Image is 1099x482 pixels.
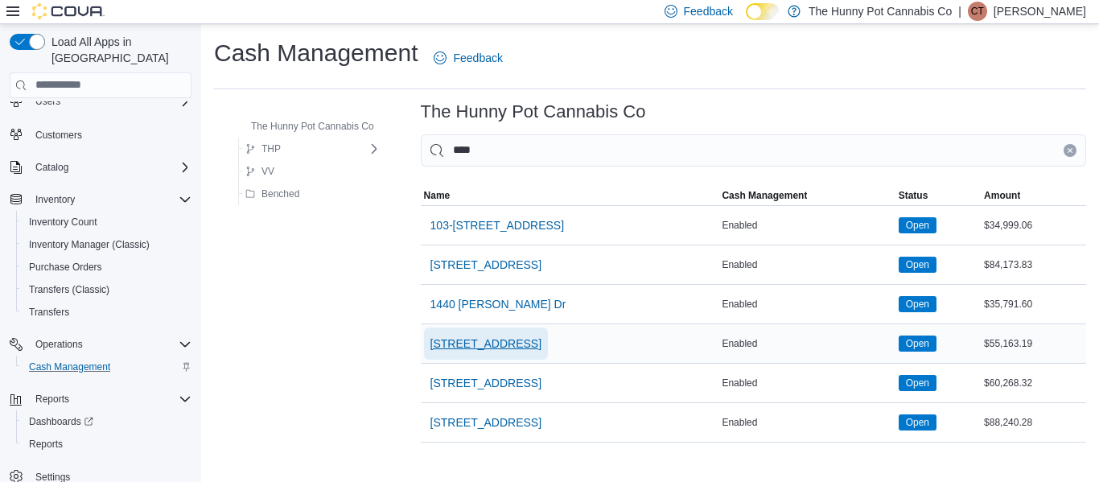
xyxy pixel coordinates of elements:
span: Users [35,95,60,108]
button: Purchase Orders [16,256,198,278]
span: 103-[STREET_ADDRESS] [430,217,565,233]
button: Inventory [3,188,198,211]
button: Reports [29,389,76,409]
span: Load All Apps in [GEOGRAPHIC_DATA] [45,34,191,66]
span: Purchase Orders [23,257,191,277]
span: Operations [29,335,191,354]
button: Inventory Count [16,211,198,233]
span: Inventory [29,190,191,209]
span: Purchase Orders [29,261,102,274]
span: Inventory Manager (Classic) [23,235,191,254]
span: Dashboards [29,415,93,428]
span: Open [906,297,929,311]
div: Crystal Toth-Derry [968,2,987,21]
span: Catalog [35,161,68,174]
div: $84,173.83 [981,255,1086,274]
span: Operations [35,338,83,351]
button: Clear input [1064,144,1076,157]
button: Transfers (Classic) [16,278,198,301]
a: Dashboards [16,410,198,433]
button: Operations [3,333,198,356]
span: Transfers [29,306,69,319]
span: Open [899,414,936,431]
button: Reports [16,433,198,455]
a: Dashboards [23,412,100,431]
button: Users [29,92,67,111]
span: Open [906,218,929,233]
div: $60,268.32 [981,373,1086,393]
span: The Hunny Pot Cannabis Co [251,120,374,133]
span: Inventory Manager (Classic) [29,238,150,251]
span: Cash Management [722,189,807,202]
span: Benched [261,187,299,200]
div: Enabled [718,295,895,314]
input: This is a search bar. As you type, the results lower in the page will automatically filter. [421,134,1086,167]
span: Reports [35,393,69,406]
button: 103-[STREET_ADDRESS] [424,209,571,241]
button: [STREET_ADDRESS] [424,406,548,439]
span: Cash Management [29,360,110,373]
div: Enabled [718,255,895,274]
span: Open [899,296,936,312]
span: Open [899,217,936,233]
button: VV [239,162,281,181]
button: Status [895,186,981,205]
a: Customers [29,126,88,145]
button: [STREET_ADDRESS] [424,367,548,399]
span: Open [906,257,929,272]
span: [STREET_ADDRESS] [430,375,541,391]
span: Reports [29,389,191,409]
span: CT [971,2,984,21]
div: Enabled [718,413,895,432]
button: [STREET_ADDRESS] [424,328,548,360]
button: The Hunny Pot Cannabis Co [228,117,381,136]
button: Amount [981,186,1086,205]
span: Open [906,415,929,430]
button: Benched [239,184,306,204]
div: Enabled [718,216,895,235]
button: Customers [3,122,198,146]
span: Feedback [453,50,502,66]
span: Amount [984,189,1020,202]
button: Cash Management [718,186,895,205]
h3: The Hunny Pot Cannabis Co [421,102,646,122]
div: $35,791.60 [981,295,1086,314]
span: Cash Management [23,357,191,377]
span: Open [899,257,936,273]
span: Catalog [29,158,191,177]
span: Reports [29,438,63,451]
a: Inventory Manager (Classic) [23,235,156,254]
p: The Hunny Pot Cannabis Co [809,2,952,21]
div: $55,163.19 [981,334,1086,353]
button: Operations [29,335,89,354]
span: Customers [35,129,82,142]
button: [STREET_ADDRESS] [424,249,548,281]
img: Cova [32,3,105,19]
a: Transfers (Classic) [23,280,116,299]
span: THP [261,142,281,155]
button: Transfers [16,301,198,323]
button: Catalog [29,158,75,177]
p: [PERSON_NAME] [994,2,1086,21]
span: Reports [23,435,191,454]
span: [STREET_ADDRESS] [430,257,541,273]
button: Reports [3,388,198,410]
button: Catalog [3,156,198,179]
span: Feedback [684,3,733,19]
a: Cash Management [23,357,117,377]
span: Open [906,336,929,351]
span: Dashboards [23,412,191,431]
span: Transfers [23,303,191,322]
a: Inventory Count [23,212,104,232]
span: 1440 [PERSON_NAME] Dr [430,296,566,312]
h1: Cash Management [214,37,418,69]
div: $88,240.28 [981,413,1086,432]
span: Customers [29,124,191,144]
button: Cash Management [16,356,198,378]
span: Name [424,189,451,202]
button: Users [3,90,198,113]
span: Open [899,336,936,352]
span: VV [261,165,274,178]
button: THP [239,139,287,159]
